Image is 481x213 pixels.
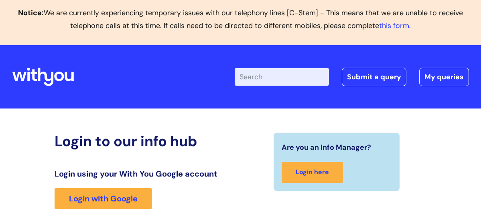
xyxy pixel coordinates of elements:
[18,8,44,18] b: Notice:
[55,169,234,179] h3: Login using your With You Google account
[55,188,152,209] a: Login with Google
[419,68,469,86] a: My queries
[379,21,411,30] a: this form.
[235,68,329,86] input: Search
[282,162,343,183] a: Login here
[55,133,234,150] h2: Login to our info hub
[6,6,475,32] p: We are currently experiencing temporary issues with our telephony lines [C-Stem] - This means tha...
[342,68,406,86] a: Submit a query
[282,141,371,154] span: Are you an Info Manager?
